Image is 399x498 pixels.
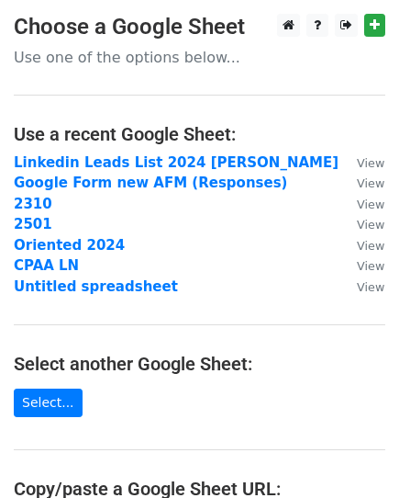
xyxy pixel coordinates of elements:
small: View [357,239,384,253]
a: View [338,196,384,212]
a: Untitled spreadsheet [14,278,178,295]
h4: Use a recent Google Sheet: [14,123,385,145]
a: 2501 [14,216,52,232]
small: View [357,176,384,190]
a: Oriented 2024 [14,237,125,254]
a: View [338,175,384,191]
small: View [357,280,384,294]
small: View [357,218,384,232]
a: Google Form new AFM (Responses) [14,175,287,191]
small: View [357,156,384,170]
a: View [338,257,384,274]
p: Use one of the options below... [14,48,385,67]
small: View [357,198,384,211]
a: View [338,237,384,254]
a: View [338,216,384,232]
h4: Select another Google Sheet: [14,353,385,375]
a: CPAA LN [14,257,79,274]
a: Select... [14,389,83,417]
small: View [357,259,384,273]
a: View [338,278,384,295]
a: View [338,154,384,171]
a: 2310 [14,196,52,212]
h3: Choose a Google Sheet [14,14,385,40]
a: Linkedin Leads List 2024 [PERSON_NAME] [14,154,338,171]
